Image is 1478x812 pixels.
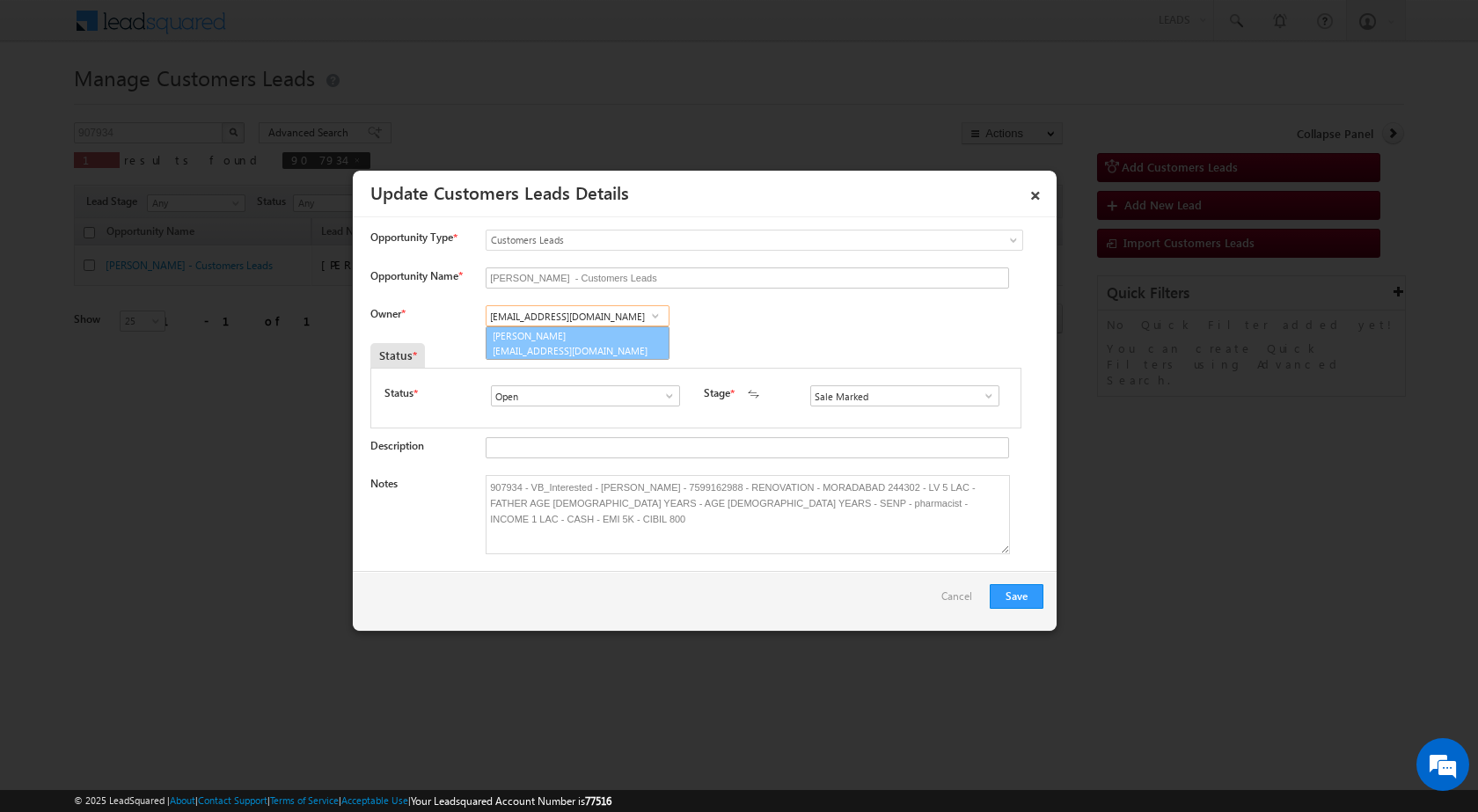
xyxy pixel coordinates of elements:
[491,385,680,406] input: Type to Search
[74,793,611,809] span: © 2025 LeadSquared | | | | |
[990,584,1043,609] button: Save
[1021,177,1050,208] a: ×
[341,794,408,806] a: Acceptable Use
[411,794,611,808] span: Your Leadsquared Account Number is
[973,387,995,405] a: Show All Items
[486,326,669,360] a: [PERSON_NAME]
[289,9,331,51] div: Minimize live chat window
[370,439,424,452] label: Description
[370,343,425,368] div: Status
[941,584,981,618] a: Cancel
[270,794,339,806] a: Terms of Service
[170,794,195,806] a: About
[810,385,999,406] input: Type to Search
[370,230,453,245] span: Opportunity Type
[654,387,676,405] a: Show All Items
[704,385,730,401] label: Stage
[585,794,611,808] span: 77516
[370,179,629,204] a: Update Customers Leads Details
[644,307,666,325] a: Show All Items
[30,92,74,115] img: d_60004797649_company_0_60004797649
[370,477,398,490] label: Notes
[23,163,321,527] textarea: Type your message and hit 'Enter'
[487,232,951,248] span: Customers Leads
[239,542,319,566] em: Start Chat
[493,344,651,357] span: [EMAIL_ADDRESS][DOMAIN_NAME]
[370,269,462,282] label: Opportunity Name
[198,794,267,806] a: Contact Support
[370,307,405,320] label: Owner
[486,230,1023,251] a: Customers Leads
[91,92,296,115] div: Chat with us now
[486,305,669,326] input: Type to Search
[384,385,413,401] label: Status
